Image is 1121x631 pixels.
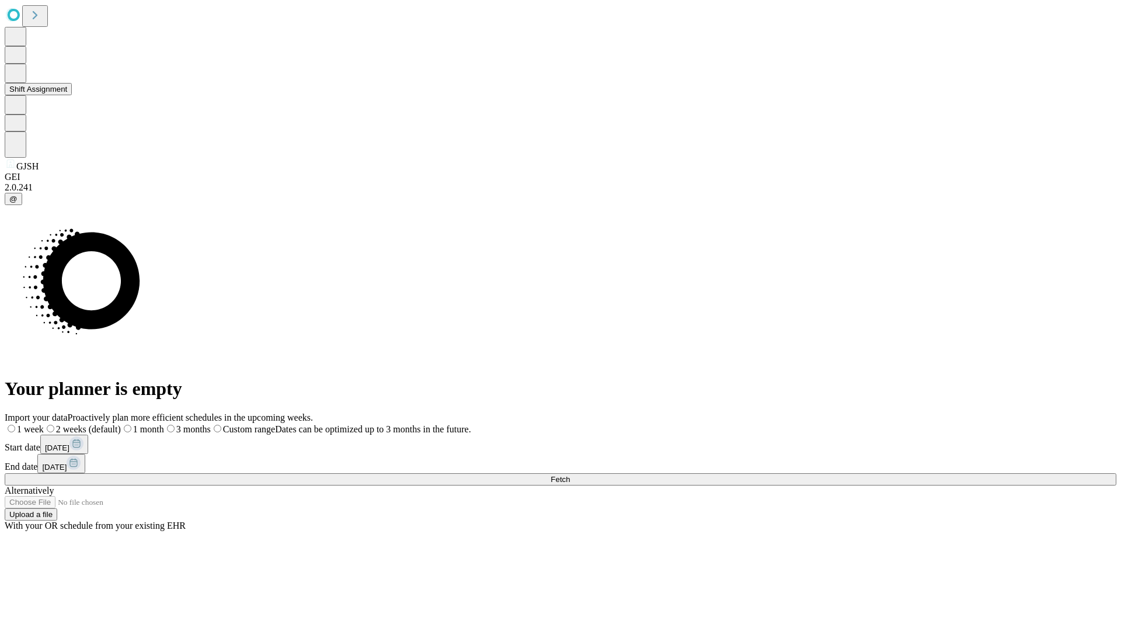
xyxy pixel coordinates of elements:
[9,195,18,203] span: @
[5,454,1116,473] div: End date
[56,424,121,434] span: 2 weeks (default)
[5,435,1116,454] div: Start date
[223,424,275,434] span: Custom range
[5,182,1116,193] div: 2.0.241
[16,161,39,171] span: GJSH
[176,424,211,434] span: 3 months
[47,425,54,432] input: 2 weeks (default)
[8,425,15,432] input: 1 week
[167,425,175,432] input: 3 months
[40,435,88,454] button: [DATE]
[5,172,1116,182] div: GEI
[37,454,85,473] button: [DATE]
[551,475,570,484] span: Fetch
[5,508,57,521] button: Upload a file
[5,193,22,205] button: @
[5,378,1116,400] h1: Your planner is empty
[5,521,186,531] span: With your OR schedule from your existing EHR
[124,425,131,432] input: 1 month
[133,424,164,434] span: 1 month
[275,424,471,434] span: Dates can be optimized up to 3 months in the future.
[42,463,67,471] span: [DATE]
[5,486,54,495] span: Alternatively
[45,443,69,452] span: [DATE]
[5,83,72,95] button: Shift Assignment
[68,412,313,422] span: Proactively plan more efficient schedules in the upcoming weeks.
[17,424,44,434] span: 1 week
[5,473,1116,486] button: Fetch
[5,412,68,422] span: Import your data
[214,425,221,432] input: Custom rangeDates can be optimized up to 3 months in the future.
